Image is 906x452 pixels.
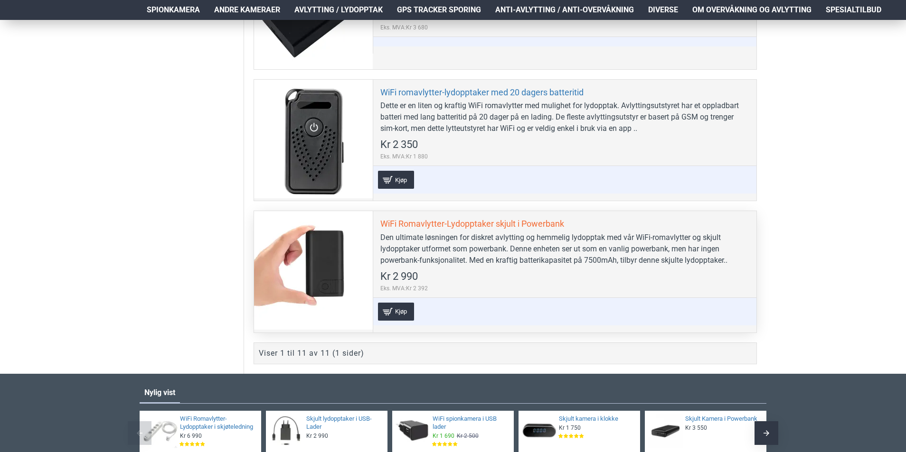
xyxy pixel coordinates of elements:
div: Viser 1 til 11 av 11 (1 sider) [259,348,364,359]
div: v 4.0.25 [27,15,47,23]
span: Kjøp [393,177,409,183]
a: WiFi romavlytter-lydopptaker med 20 dagers batteritid [380,87,584,98]
span: Anti-avlytting / Anti-overvåkning [495,4,634,16]
a: Nylig vist [140,383,180,402]
span: Kr 1 750 [559,424,581,432]
span: Kr 2 500 [457,432,479,440]
a: WiFi Romavlytter-Lydopptaker skjult i Powerbank WiFi Romavlytter-Lydopptaker skjult i Powerbank [254,211,373,330]
img: WiFi spionkamera i USB lader [396,414,430,449]
div: Previous slide [128,421,151,445]
span: Kr 2 350 [380,139,418,150]
div: Keywords by Traffic [105,56,160,62]
img: tab_keywords_by_traffic_grey.svg [94,55,102,63]
img: tab_domain_overview_orange.svg [26,55,33,63]
img: logo_orange.svg [15,15,23,23]
a: Skjult kamera i klokke [559,415,634,423]
img: website_grey.svg [15,25,23,32]
span: Kr 6 990 [180,432,202,440]
span: Eks. MVA:Kr 3 680 [380,23,428,32]
img: WiFi Romavlytter-Lydopptaker i skjøteledning [143,414,178,449]
span: Eks. MVA:Kr 1 880 [380,152,428,161]
div: Domain Overview [36,56,85,62]
span: GPS Tracker Sporing [397,4,481,16]
span: Kr 3 550 [685,424,707,432]
img: Skjult Kamera i Powerbank [648,414,683,449]
span: Spionkamera [147,4,200,16]
a: WiFi spionkamera i USB lader [433,415,508,431]
a: WiFi Romavlytter-Lydopptaker skjult i Powerbank [380,218,564,229]
img: Skjult kamera i klokke [522,414,557,449]
span: Om overvåkning og avlytting [692,4,812,16]
a: WiFi romavlytter-lydopptaker med 20 dagers batteritid WiFi romavlytter-lydopptaker med 20 dagers ... [254,80,373,198]
div: Dette er en liten og kraftig WiFi romavlytter med mulighet for lydopptak. Avlyttingsutstyret har ... [380,100,749,134]
a: WiFi Romavlytter-Lydopptaker i skjøteledning [180,415,255,431]
span: Eks. MVA:Kr 2 392 [380,284,428,293]
div: Next slide [755,421,778,445]
span: Kr 2 990 [306,432,328,440]
span: Diverse [648,4,678,16]
span: Kr 2 990 [380,271,418,282]
img: Skjult lydopptaker i USB-Lader [269,414,304,449]
span: Kr 1 690 [433,432,454,440]
div: Den ultimate løsningen for diskret avlytting og hemmelig lydopptak med vår WiFi-romavlytter og sk... [380,232,749,266]
span: Kjøp [393,308,409,314]
span: Andre kameraer [214,4,280,16]
div: Domain: [DOMAIN_NAME] [25,25,104,32]
span: Avlytting / Lydopptak [294,4,383,16]
span: Spesialtilbud [826,4,881,16]
a: Skjult Kamera i Powerbank [685,415,761,423]
span: Kr 4 600 [380,10,418,21]
a: Skjult lydopptaker i USB-Lader [306,415,382,431]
